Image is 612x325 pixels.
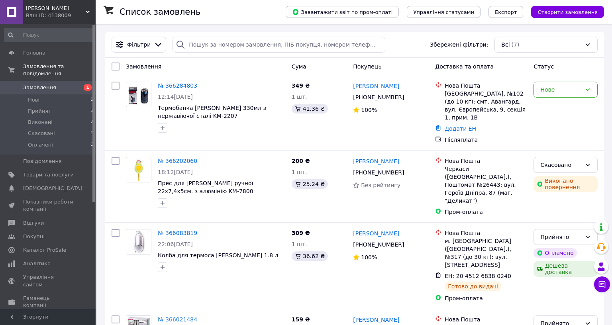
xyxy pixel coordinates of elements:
a: [PERSON_NAME] [353,82,399,90]
a: № 366284803 [158,82,197,89]
div: Пром-оплата [445,294,527,302]
button: Завантажити звіт по пром-оплаті [286,6,399,18]
span: 2 [90,119,93,126]
span: Статус [534,63,554,70]
div: Нова Пошта [445,315,527,323]
span: 18:12[DATE] [158,169,193,175]
span: 1 [84,84,92,91]
a: [PERSON_NAME] [353,316,399,324]
span: Завантажити звіт по пром-оплаті [292,8,392,16]
span: 1 [90,130,93,137]
a: Фото товару [126,229,151,255]
span: Товари та послуги [23,171,74,178]
span: 309 ₴ [292,230,310,236]
a: № 366202060 [158,158,197,164]
span: ФОП Сазоненко В.М. [26,5,86,12]
span: Каталог ProSale [23,247,66,254]
span: ЕН: 20 4512 6838 0240 [445,273,511,279]
span: Повідомлення [23,158,62,165]
div: 25.24 ₴ [292,179,328,189]
div: Готово до видачі [445,282,501,291]
div: Прийнято [540,233,581,241]
span: Виконані [28,119,53,126]
a: № 366083819 [158,230,197,236]
button: Створити замовлення [531,6,604,18]
div: Дешева доставка [534,261,598,277]
span: Cума [292,63,306,70]
div: Пром-оплата [445,208,527,216]
span: Збережені фільтри: [430,41,488,49]
span: Всі [501,41,510,49]
div: м. [GEOGRAPHIC_DATA] ([GEOGRAPHIC_DATA].), №317 (до 30 кг): вул. [STREET_ADDRESS] [445,237,527,269]
button: Чат з покупцем [594,276,610,292]
span: Показники роботи компанії [23,198,74,213]
input: Пошук [4,28,94,42]
span: Управління сайтом [23,274,74,288]
span: Відгуки [23,219,44,227]
div: Оплачено [534,248,577,258]
span: Прийняті [28,108,53,115]
span: 22:06[DATE] [158,241,193,247]
span: Замовлення [126,63,161,70]
div: Виконано повернення [534,176,598,192]
a: Створити замовлення [523,8,604,15]
span: Управління статусами [413,9,474,15]
span: Покупець [353,63,381,70]
div: Нова Пошта [445,82,527,90]
div: [PHONE_NUMBER] [351,239,406,250]
span: [DEMOGRAPHIC_DATA] [23,185,82,192]
span: 1 [90,96,93,104]
a: Фото товару [126,157,151,182]
div: 36.62 ₴ [292,251,328,261]
div: Нова Пошта [445,229,527,237]
span: 0 [90,141,93,149]
span: (7) [512,41,520,48]
span: Аналітика [23,260,51,267]
div: 41.36 ₴ [292,104,328,114]
img: Фото товару [126,82,151,107]
span: 100% [361,254,377,260]
span: 1 шт. [292,169,307,175]
a: Термобанка [PERSON_NAME] 330мл з нержавіючої сталі KM-2207 [158,105,266,119]
span: Нові [28,96,39,104]
span: Експорт [495,9,517,15]
span: Головна [23,49,45,57]
span: Скасовані [28,130,55,137]
span: 200 ₴ [292,158,310,164]
span: 159 ₴ [292,316,310,323]
span: Покупці [23,233,45,240]
button: Управління статусами [407,6,481,18]
input: Пошук за номером замовлення, ПІБ покупця, номером телефону, Email, номером накладної [173,37,385,53]
a: [PERSON_NAME] [353,229,399,237]
h1: Список замовлень [120,7,200,17]
span: 1 шт. [292,94,307,100]
img: Фото товару [126,157,151,182]
span: Без рейтингу [361,182,400,188]
div: Скасовано [540,161,581,169]
span: 1 шт. [292,241,307,247]
div: Післяплата [445,136,527,144]
div: Нове [540,85,581,94]
span: 100% [361,107,377,113]
a: № 366021484 [158,316,197,323]
a: Колба для термоса [PERSON_NAME] 1.8 л [158,252,279,258]
a: [PERSON_NAME] [353,157,399,165]
span: Замовлення та повідомлення [23,63,96,77]
span: Оплачені [28,141,53,149]
span: 12:14[DATE] [158,94,193,100]
span: Замовлення [23,84,56,91]
div: Черкаси ([GEOGRAPHIC_DATA].), Поштомат №26443: вул. Героїв Дніпра, 87 (маг. "Деликат") [445,165,527,205]
a: Прес для [PERSON_NAME] ручної 22х7,4х5см. з алюмінію KM-7800 [158,180,253,194]
button: Експорт [488,6,524,18]
div: [PHONE_NUMBER] [351,92,406,103]
img: Фото товару [126,229,151,254]
span: Доставка та оплата [435,63,494,70]
div: [PHONE_NUMBER] [351,167,406,178]
span: Фільтри [127,41,151,49]
span: Гаманець компанії [23,295,74,309]
a: Додати ЕН [445,125,476,132]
